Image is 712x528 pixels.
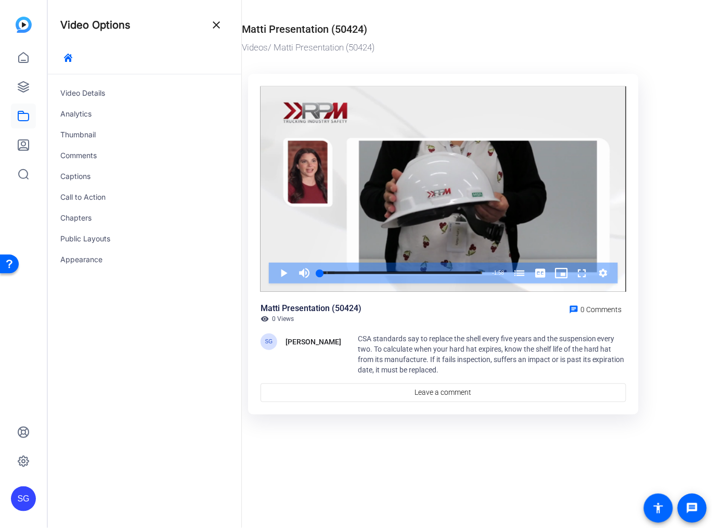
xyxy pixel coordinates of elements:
[551,263,572,284] button: Picture-in-Picture
[510,263,530,284] button: Chapters
[242,41,639,55] div: / Matti Presentation (50424)
[652,502,665,514] mat-icon: accessibility
[48,208,241,228] div: Chapters
[48,104,241,124] div: Analytics
[314,272,315,274] div: Volume Level
[242,42,268,53] a: Videos
[358,334,625,374] span: CSA standards say to replace the shell every five years and the suspension every two. To calculat...
[48,83,241,104] div: Video Details
[286,336,341,348] div: [PERSON_NAME]
[261,333,277,350] div: SG
[569,305,579,314] mat-icon: chat
[261,315,269,323] mat-icon: visibility
[210,19,223,31] mat-icon: close
[48,166,241,187] div: Captions
[16,17,32,33] img: blue-gradient.svg
[242,21,367,37] div: Matti Presentation (50424)
[261,86,626,292] div: Video Player
[11,486,36,511] div: SG
[60,19,131,31] h4: Video Options
[272,315,294,323] span: 0 Views
[48,187,241,208] div: Call to Action
[493,270,494,276] span: -
[494,270,504,276] span: 1:58
[48,145,241,166] div: Comments
[572,263,593,284] button: Fullscreen
[48,249,241,270] div: Appearance
[686,502,698,514] mat-icon: message
[261,302,361,315] div: Matti Presentation (50424)
[415,387,472,398] span: Leave a comment
[530,263,551,284] button: Captions
[261,383,626,402] a: Leave a comment
[294,263,315,284] button: Mute
[273,263,294,284] button: Play
[565,302,626,315] a: 0 Comments
[320,272,482,274] div: Progress Bar
[48,228,241,249] div: Public Layouts
[48,124,241,145] div: Thumbnail
[581,305,622,314] span: 0 Comments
